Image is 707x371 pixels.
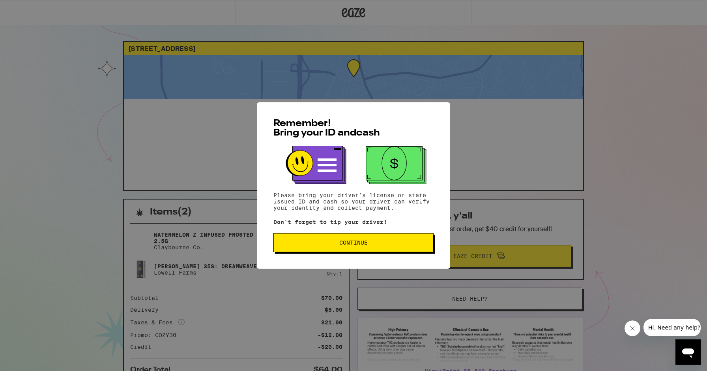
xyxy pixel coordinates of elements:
[273,219,434,225] p: Don't forget to tip your driver!
[643,319,701,336] iframe: Message from company
[625,320,640,336] iframe: Close message
[273,192,434,211] p: Please bring your driver's license or state issued ID and cash so your driver can verify your ide...
[339,240,368,245] span: Continue
[675,339,701,365] iframe: Button to launch messaging window
[273,233,434,252] button: Continue
[273,119,380,138] span: Remember! Bring your ID and cash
